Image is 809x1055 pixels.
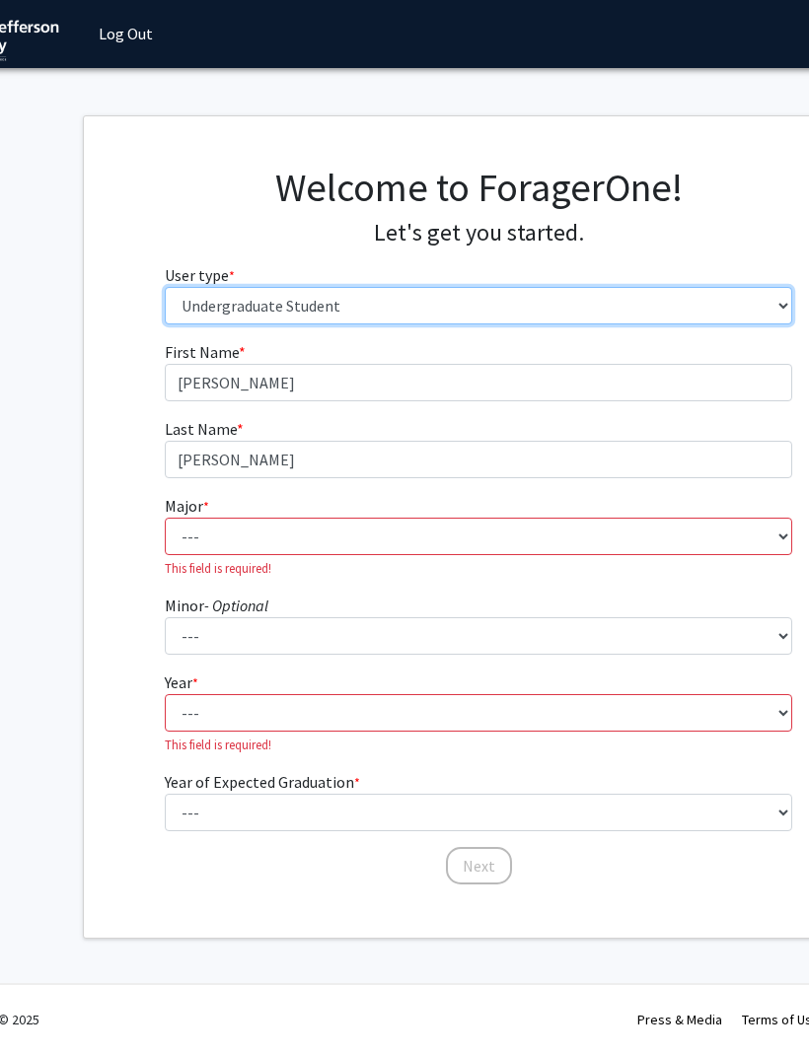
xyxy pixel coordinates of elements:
[637,1012,722,1029] a: Press & Media
[446,848,512,885] button: Next
[165,220,793,248] h4: Let's get you started.
[165,420,237,440] span: Last Name
[15,966,84,1040] iframe: Chat
[165,495,209,519] label: Major
[165,343,239,363] span: First Name
[165,264,235,288] label: User type
[165,560,793,579] p: This field is required!
[165,771,360,795] label: Year of Expected Graduation
[165,165,793,212] h1: Welcome to ForagerOne!
[165,671,198,695] label: Year
[165,737,793,755] p: This field is required!
[204,597,268,616] i: - Optional
[165,595,268,618] label: Minor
